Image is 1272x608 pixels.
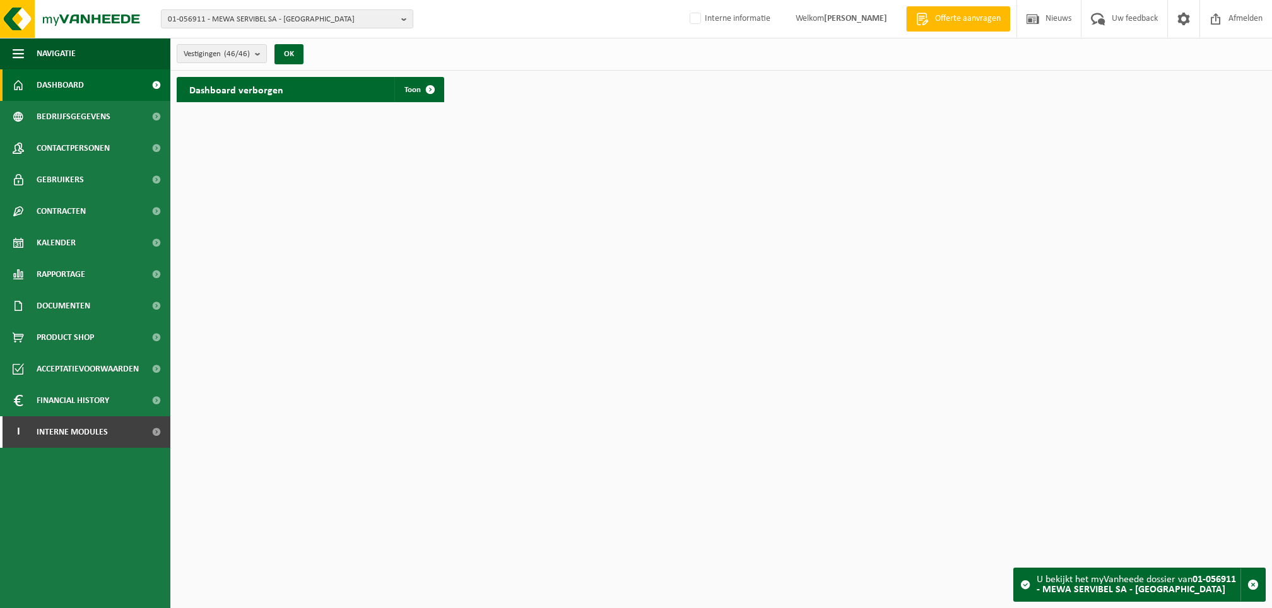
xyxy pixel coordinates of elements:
[37,69,84,101] span: Dashboard
[37,416,108,448] span: Interne modules
[37,353,139,385] span: Acceptatievoorwaarden
[37,132,110,164] span: Contactpersonen
[37,164,84,196] span: Gebruikers
[1037,575,1236,595] strong: 01-056911 - MEWA SERVIBEL SA - [GEOGRAPHIC_DATA]
[37,385,109,416] span: Financial History
[687,9,770,28] label: Interne informatie
[394,77,443,102] a: Toon
[824,14,887,23] strong: [PERSON_NAME]
[37,322,94,353] span: Product Shop
[168,10,396,29] span: 01-056911 - MEWA SERVIBEL SA - [GEOGRAPHIC_DATA]
[404,86,421,94] span: Toon
[224,50,250,58] count: (46/46)
[37,227,76,259] span: Kalender
[37,259,85,290] span: Rapportage
[274,44,303,64] button: OK
[13,416,24,448] span: I
[184,45,250,64] span: Vestigingen
[932,13,1004,25] span: Offerte aanvragen
[177,44,267,63] button: Vestigingen(46/46)
[161,9,413,28] button: 01-056911 - MEWA SERVIBEL SA - [GEOGRAPHIC_DATA]
[906,6,1010,32] a: Offerte aanvragen
[177,77,296,102] h2: Dashboard verborgen
[37,196,86,227] span: Contracten
[37,290,90,322] span: Documenten
[37,101,110,132] span: Bedrijfsgegevens
[37,38,76,69] span: Navigatie
[1037,568,1240,601] div: U bekijkt het myVanheede dossier van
